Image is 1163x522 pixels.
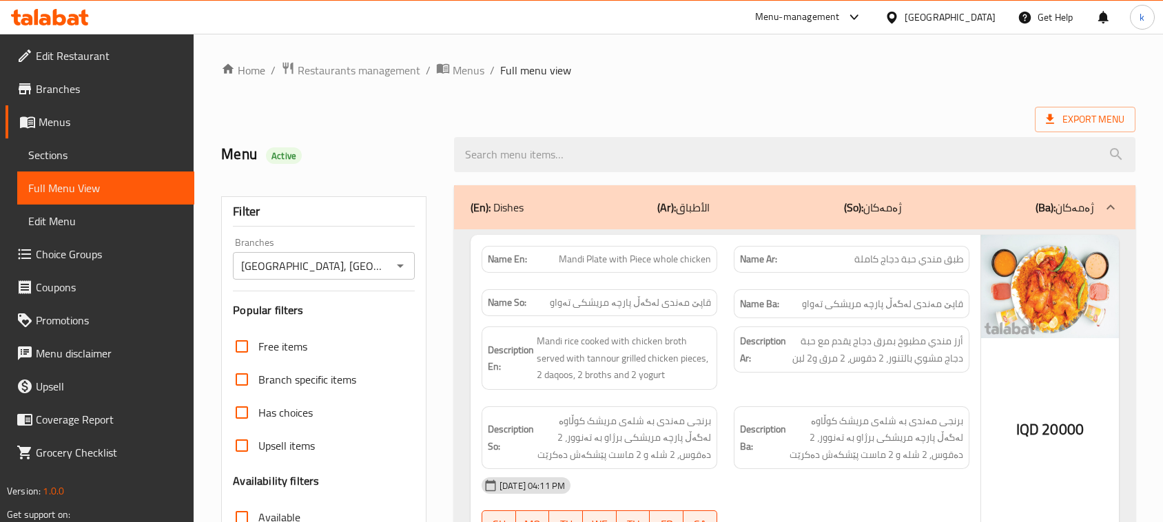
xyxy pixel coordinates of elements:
span: Full Menu View [28,180,183,196]
span: Edit Menu [28,213,183,229]
a: Upsell [6,370,194,403]
span: IQD [1016,416,1039,443]
span: 20000 [1042,416,1084,443]
span: برنجی مەندی بە شلەی مریشک کوڵاوە لەگەڵ پارچە مریشکی برژاو بە تەنوور، 2 دەقوس, 2 شلە و 2 ماست پێشک... [789,413,963,463]
strong: Description Ar: [740,333,786,366]
span: طبق مندي حبة دجاج كاملة [854,252,963,267]
h3: Popular filters [233,302,415,318]
b: (Ar): [657,197,676,218]
div: Menu-management [755,9,840,25]
span: Menus [39,114,183,130]
a: Choice Groups [6,238,194,271]
strong: Name Ba: [740,295,779,313]
nav: breadcrumb [221,61,1135,79]
a: Branches [6,72,194,105]
span: برنجی مەندی بە شلەی مریشک کوڵاوە لەگەڵ پارچە مریشکی برژاو بە تەنوور، 2 دەقوس, 2 شلە و 2 ماست پێشک... [537,413,711,463]
p: ژەمەکان [1036,199,1094,216]
span: Sections [28,147,183,163]
strong: Name So: [488,295,526,310]
span: Mandi Plate with Piece whole chicken [559,252,711,267]
p: ژەمەکان [844,199,902,216]
span: Edit Restaurant [36,48,183,64]
span: قاپێ مەندی لەگەڵ پارچە مریشکی تەواو [550,295,711,310]
span: Mandi rice cooked with chicken broth served with tannour grilled chicken pieces, 2 daqoos, 2 brot... [537,333,711,384]
a: Promotions [6,304,194,337]
span: Version: [7,482,41,500]
strong: Description En: [488,342,534,375]
strong: Name En: [488,252,527,267]
h2: Menu [221,144,438,165]
a: Full Menu View [17,171,194,205]
span: Export Menu [1046,111,1124,128]
span: Choice Groups [36,246,183,262]
a: Sections [17,138,194,171]
span: Branches [36,81,183,97]
li: / [426,62,431,79]
span: Grocery Checklist [36,444,183,461]
span: Menu disclaimer [36,345,183,362]
span: Branch specific items [258,371,356,388]
button: Open [391,256,410,275]
span: Free items [258,338,307,355]
span: 1.0.0 [43,482,64,500]
div: Active [266,147,302,164]
p: Dishes [471,199,524,216]
span: Coupons [36,279,183,295]
a: Menus [436,61,484,79]
a: Menu disclaimer [6,337,194,370]
span: k [1140,10,1144,25]
span: Coverage Report [36,411,183,428]
span: [DATE] 04:11 PM [494,479,570,492]
span: Upsell [36,378,183,395]
a: Edit Menu [17,205,194,238]
b: (En): [471,197,491,218]
input: search [454,137,1135,172]
div: [GEOGRAPHIC_DATA] [905,10,996,25]
strong: Name Ar: [740,252,777,267]
div: (En): Dishes(Ar):الأطباق(So):ژەمەکان(Ba):ژەمەکان [454,185,1135,229]
p: الأطباق [657,199,710,216]
a: Menus [6,105,194,138]
b: (Ba): [1036,197,1056,218]
b: (So): [844,197,863,218]
span: Full menu view [500,62,571,79]
span: Upsell items [258,437,315,454]
a: Restaurants management [281,61,420,79]
a: Edit Restaurant [6,39,194,72]
span: أرز مندي مطبوخ بمرق دجاج يقدم مع حبة دجاج مشوي بالتنور، 2 دقوس، 2 مرق و2 لبن [789,333,963,366]
span: Restaurants management [298,62,420,79]
li: / [271,62,276,79]
li: / [490,62,495,79]
div: Filter [233,197,415,227]
h3: Availability filters [233,473,319,489]
a: Coupons [6,271,194,304]
strong: Description So: [488,421,534,455]
span: Promotions [36,312,183,328]
span: Has choices [258,404,313,421]
span: Export Menu [1035,107,1135,132]
a: Coverage Report [6,403,194,436]
a: Grocery Checklist [6,436,194,469]
span: Menus [453,62,484,79]
strong: Description Ba: [740,421,786,455]
span: Active [266,149,302,163]
span: قاپێ مەندی لەگەڵ پارچە مریشکی تەواو [802,295,963,313]
img: Mandi_Sahara_Al_Yemen_%D8%B7%D8%A8%D9%82638956240872949657.jpg [981,235,1119,338]
a: Home [221,62,265,79]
